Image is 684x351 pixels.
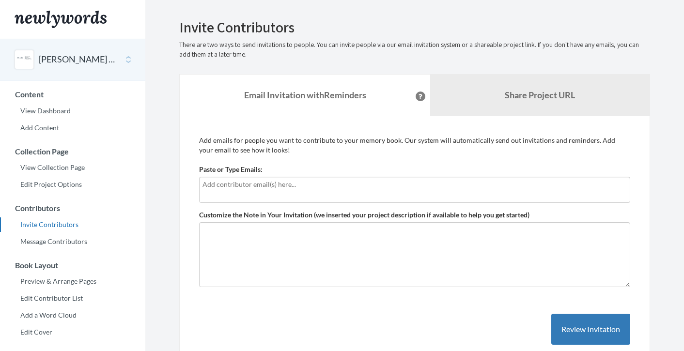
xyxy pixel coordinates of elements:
[0,147,145,156] h3: Collection Page
[0,90,145,99] h3: Content
[199,210,529,220] label: Customize the Note in Your Invitation (we inserted your project description if available to help ...
[505,90,575,100] b: Share Project URL
[0,261,145,270] h3: Book Layout
[551,314,630,345] button: Review Invitation
[244,90,366,100] strong: Email Invitation with Reminders
[199,165,263,174] label: Paste or Type Emails:
[199,136,630,155] p: Add emails for people you want to contribute to your memory book. Our system will automatically s...
[39,53,117,66] button: [PERSON_NAME] Alumni Book
[0,204,145,213] h3: Contributors
[15,11,107,28] img: Newlywords logo
[202,179,627,190] input: Add contributor email(s) here...
[179,40,650,60] p: There are two ways to send invitations to people. You can invite people via our email invitation ...
[179,19,650,35] h2: Invite Contributors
